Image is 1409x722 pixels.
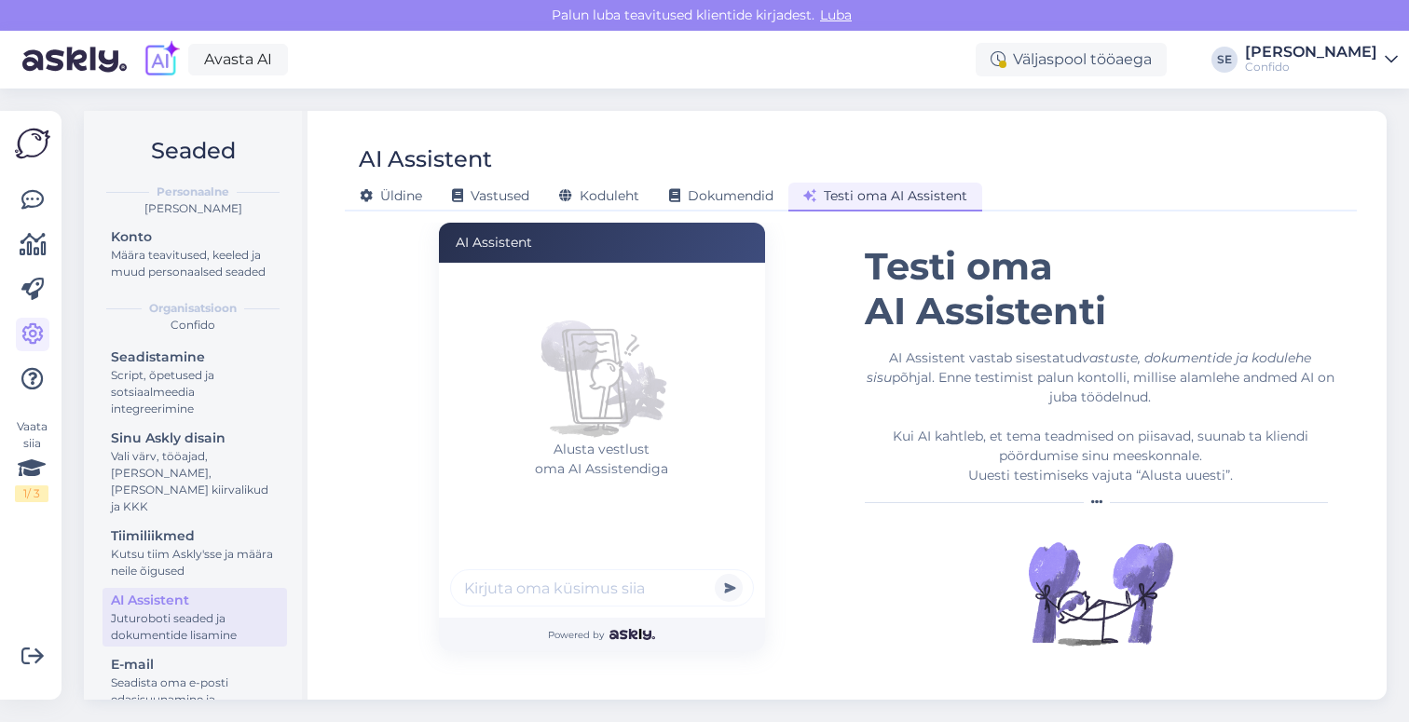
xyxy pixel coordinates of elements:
[99,317,287,334] div: Confido
[103,588,287,647] a: AI AssistentJuturoboti seaded ja dokumentide lisamine
[867,349,1312,386] i: vastuste, dokumentide ja kodulehe sisu
[1245,45,1398,75] a: [PERSON_NAME]Confido
[103,426,287,518] a: Sinu Askly disainVali värv, tööajad, [PERSON_NAME], [PERSON_NAME] kiirvalikud ja KKK
[111,610,279,644] div: Juturoboti seaded ja dokumentide lisamine
[111,591,279,610] div: AI Assistent
[814,7,857,23] span: Luba
[15,126,50,161] img: Askly Logo
[559,187,639,204] span: Koduleht
[111,247,279,280] div: Määra teavitused, keeled ja muud personaalsed seaded
[111,347,279,367] div: Seadistamine
[1245,45,1377,60] div: [PERSON_NAME]
[111,448,279,515] div: Vali värv, tööajad, [PERSON_NAME], [PERSON_NAME] kiirvalikud ja KKK
[548,628,655,642] span: Powered by
[103,225,287,283] a: KontoMäära teavitused, keeled ja muud personaalsed seaded
[439,223,765,263] div: AI Assistent
[1211,47,1238,73] div: SE
[450,440,754,479] p: Alusta vestlust oma AI Assistendiga
[149,300,237,317] b: Organisatsioon
[865,348,1335,485] div: AI Assistent vastab sisestatud põhjal. Enne testimist palun kontolli, millise alamlehe andmed AI ...
[15,485,48,502] div: 1 / 3
[111,227,279,247] div: Konto
[803,187,967,204] span: Testi oma AI Assistent
[1026,519,1175,668] img: Illustration
[99,133,287,169] h2: Seaded
[609,629,655,640] img: Askly
[111,526,279,546] div: Tiimiliikmed
[111,367,279,417] div: Script, õpetused ja sotsiaalmeedia integreerimine
[359,142,492,177] div: AI Assistent
[103,345,287,420] a: SeadistamineScript, õpetused ja sotsiaalmeedia integreerimine
[142,40,181,79] img: explore-ai
[103,524,287,582] a: TiimiliikmedKutsu tiim Askly'sse ja määra neile õigused
[450,569,754,606] input: Kirjuta oma küsimus siia
[15,418,48,502] div: Vaata siia
[1245,60,1377,75] div: Confido
[111,546,279,579] div: Kutsu tiim Askly'sse ja määra neile õigused
[111,655,279,674] div: E-mail
[976,43,1167,76] div: Väljaspool tööaega
[157,184,229,200] b: Personaalne
[527,291,677,440] img: No chats
[360,187,422,204] span: Üldine
[111,429,279,448] div: Sinu Askly disain
[452,187,529,204] span: Vastused
[99,200,287,217] div: [PERSON_NAME]
[188,44,288,75] a: Avasta AI
[669,187,773,204] span: Dokumendid
[865,244,1335,334] h1: Testi oma AI Assistenti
